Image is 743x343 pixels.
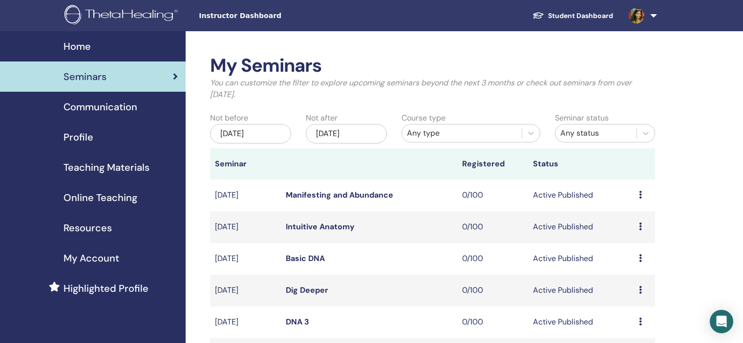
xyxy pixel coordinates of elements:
[64,251,119,265] span: My Account
[64,39,91,54] span: Home
[306,112,338,124] label: Not after
[457,211,528,243] td: 0/100
[286,190,393,200] a: Manifesting and Abundance
[560,127,632,139] div: Any status
[64,160,149,175] span: Teaching Materials
[528,211,634,243] td: Active Published
[528,180,634,211] td: Active Published
[210,306,281,338] td: [DATE]
[210,55,655,77] h2: My Seminars
[528,306,634,338] td: Active Published
[210,180,281,211] td: [DATE]
[457,275,528,306] td: 0/100
[457,148,528,180] th: Registered
[64,100,137,114] span: Communication
[210,148,281,180] th: Seminar
[286,285,328,295] a: Dig Deeper
[210,275,281,306] td: [DATE]
[306,124,387,143] div: [DATE]
[528,275,634,306] td: Active Published
[210,77,655,101] p: You can customize the filter to explore upcoming seminars beyond the next 3 months or check out s...
[457,306,528,338] td: 0/100
[286,253,325,263] a: Basic DNA
[210,124,291,143] div: [DATE]
[64,69,106,84] span: Seminars
[64,281,149,296] span: Highlighted Profile
[528,243,634,275] td: Active Published
[457,180,528,211] td: 0/100
[407,127,517,139] div: Any type
[64,221,112,235] span: Resources
[710,310,733,333] div: Open Intercom Messenger
[286,317,309,327] a: DNA 3
[525,7,621,25] a: Student Dashboard
[64,130,93,144] span: Profile
[286,222,355,232] a: Intuitive Anatomy
[532,11,544,20] img: graduation-cap-white.svg
[457,243,528,275] td: 0/100
[210,211,281,243] td: [DATE]
[210,243,281,275] td: [DATE]
[199,11,345,21] span: Instructor Dashboard
[555,112,609,124] label: Seminar status
[64,190,137,205] span: Online Teaching
[402,112,446,124] label: Course type
[528,148,634,180] th: Status
[64,5,181,27] img: logo.png
[210,112,248,124] label: Not before
[629,8,644,23] img: default.jpg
